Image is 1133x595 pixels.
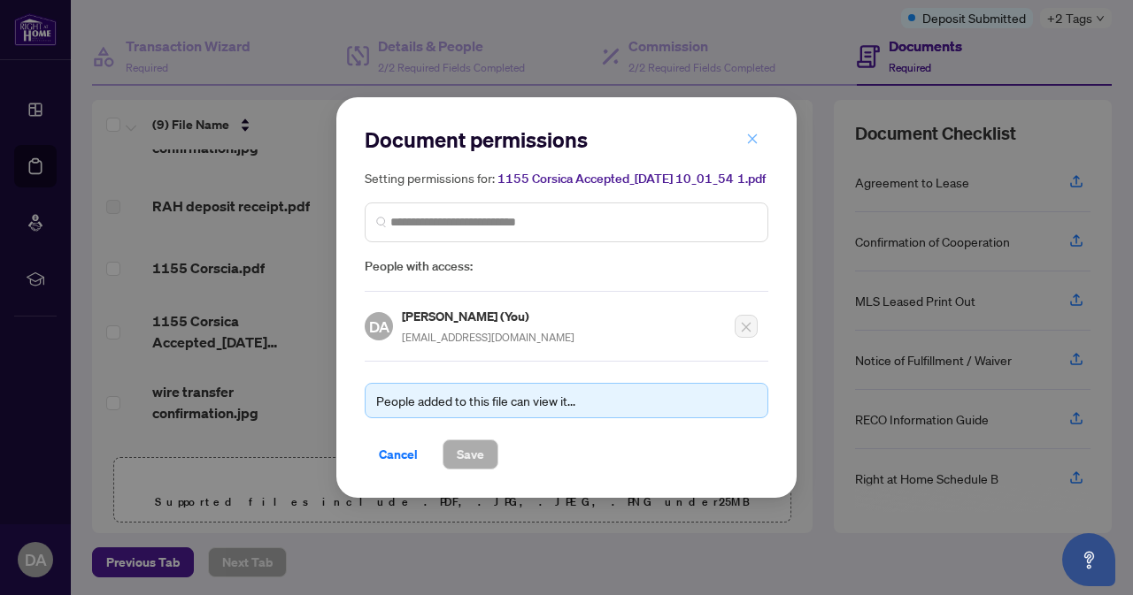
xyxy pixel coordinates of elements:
h5: [PERSON_NAME] (You) [402,306,574,326]
span: close [746,133,759,145]
span: 1155 Corsica Accepted_[DATE] 10_01_54 1.pdf [497,171,766,187]
div: People added to this file can view it... [376,391,757,410]
span: DA [368,315,389,339]
span: People with access: [365,256,768,277]
button: Open asap [1062,533,1115,586]
button: Save [443,439,498,469]
button: Cancel [365,439,432,469]
img: search_icon [376,217,387,227]
span: Cancel [379,440,418,469]
h2: Document permissions [365,126,768,154]
span: [EMAIL_ADDRESS][DOMAIN_NAME] [402,331,574,344]
h5: Setting permissions for: [365,168,768,188]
